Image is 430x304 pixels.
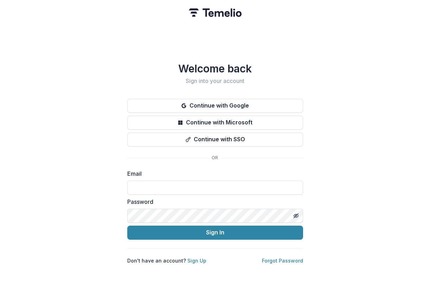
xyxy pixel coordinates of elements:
[127,169,299,178] label: Email
[127,198,299,206] label: Password
[127,62,303,75] h1: Welcome back
[189,8,242,17] img: Temelio
[127,132,303,147] button: Continue with SSO
[290,210,302,221] button: Toggle password visibility
[127,99,303,113] button: Continue with Google
[127,116,303,130] button: Continue with Microsoft
[127,226,303,240] button: Sign In
[127,78,303,84] h2: Sign into your account
[262,258,303,264] a: Forgot Password
[187,258,206,264] a: Sign Up
[127,257,206,264] p: Don't have an account?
